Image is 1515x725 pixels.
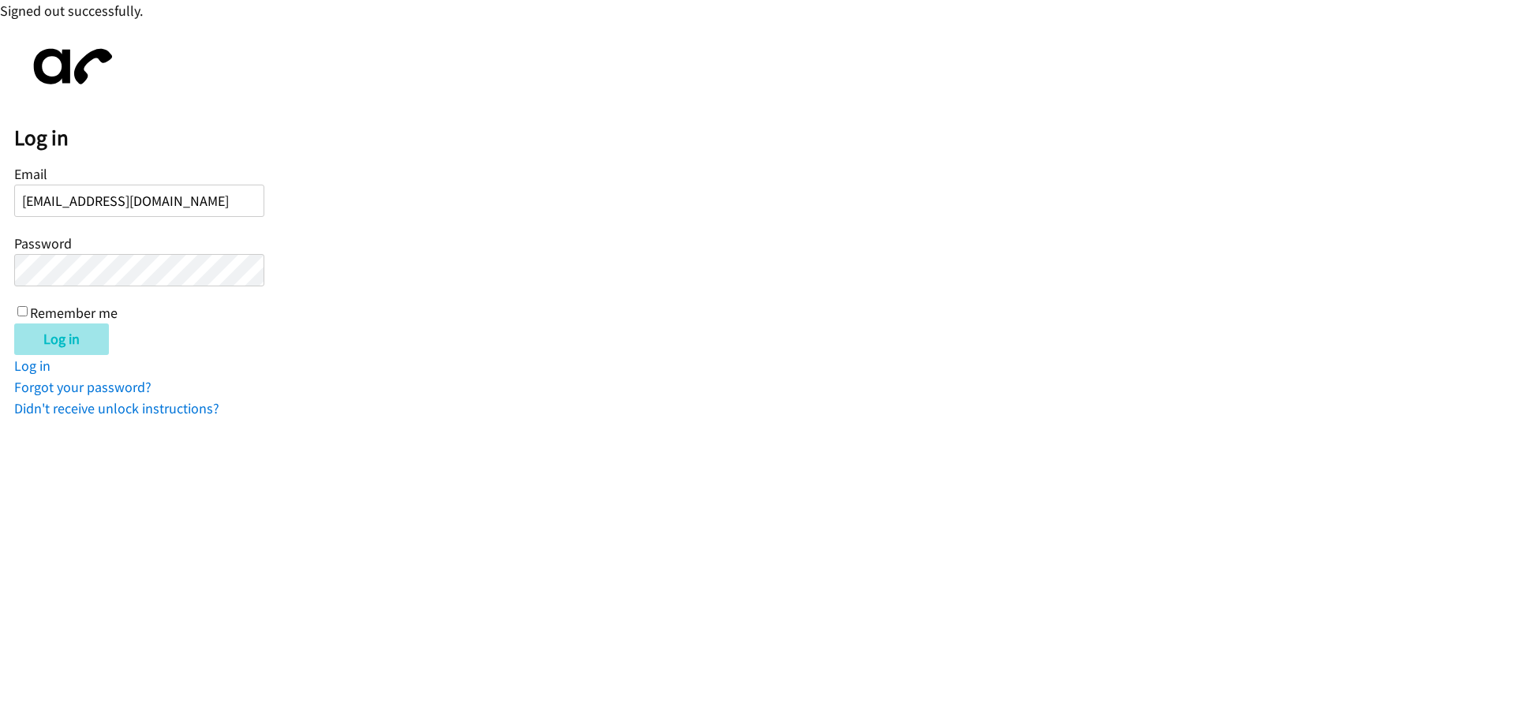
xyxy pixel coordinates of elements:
[14,399,219,417] a: Didn't receive unlock instructions?
[14,357,50,375] a: Log in
[14,125,1515,151] h2: Log in
[14,165,47,183] label: Email
[30,304,118,322] label: Remember me
[14,234,72,252] label: Password
[14,378,151,396] a: Forgot your password?
[14,36,125,98] img: aphone-8a226864a2ddd6a5e75d1ebefc011f4aa8f32683c2d82f3fb0802fe031f96514.svg
[14,323,109,355] input: Log in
